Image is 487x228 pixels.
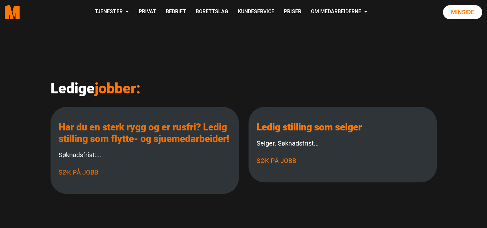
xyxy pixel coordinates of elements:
a: Om Medarbeiderne [306,1,372,24]
p: Selger. Søknadsfrist... [257,138,429,149]
a: Bedrift [161,1,191,24]
a: Søk på jobb [257,157,296,165]
a: Minside [443,5,482,19]
h2: Ledige [51,80,437,97]
a: Priser [279,1,306,24]
a: Søk på jobb [59,168,98,176]
a: Les mer om Har du en sterk rygg og er rusfri? Ledig stilling som flytte- og sjuemedarbeider! main... [59,121,229,144]
a: Les mer om Ledig stilling som selger main title [257,121,362,133]
p: Søknadsfrist:... [59,149,231,160]
a: Privat [134,1,161,24]
a: Borettslag [191,1,233,24]
a: Kundeservice [233,1,279,24]
span: jobber: [95,80,141,97]
a: Tjenester [90,1,134,24]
